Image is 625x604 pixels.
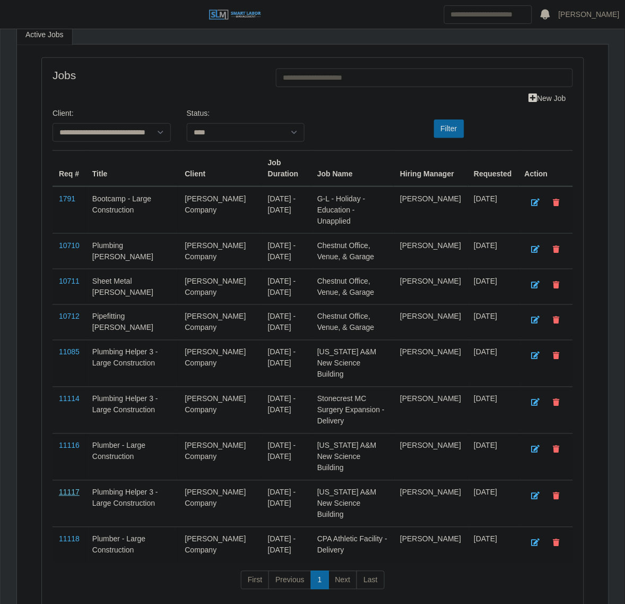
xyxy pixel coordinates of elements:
[59,488,80,497] a: 11117
[53,108,74,119] label: Client:
[467,150,518,186] th: Requested
[86,233,179,269] td: Plumbing [PERSON_NAME]
[394,186,467,234] td: [PERSON_NAME]
[178,387,261,433] td: [PERSON_NAME] Company
[467,304,518,340] td: [DATE]
[86,340,179,387] td: Plumbing Helper 3 - Large Construction
[178,433,261,480] td: [PERSON_NAME] Company
[311,433,394,480] td: [US_STATE] A&M New Science Building
[434,120,464,138] button: Filter
[86,269,179,304] td: Sheet Metal [PERSON_NAME]
[311,571,329,590] a: 1
[394,233,467,269] td: [PERSON_NAME]
[311,527,394,563] td: CPA Athletic Facility - Delivery
[178,480,261,527] td: [PERSON_NAME] Company
[59,277,80,285] a: 10711
[262,186,311,234] td: [DATE] - [DATE]
[444,5,532,24] input: Search
[178,233,261,269] td: [PERSON_NAME] Company
[53,150,86,186] th: Req #
[467,233,518,269] td: [DATE]
[311,186,394,234] td: G-L - Holiday - Education - Unapplied
[311,150,394,186] th: Job Name
[394,150,467,186] th: Hiring Manager
[262,304,311,340] td: [DATE] - [DATE]
[209,9,262,21] img: SLM Logo
[59,312,80,321] a: 10712
[178,304,261,340] td: [PERSON_NAME] Company
[311,480,394,527] td: [US_STATE] A&M New Science Building
[467,340,518,387] td: [DATE]
[394,340,467,387] td: [PERSON_NAME]
[59,348,80,356] a: 11085
[86,433,179,480] td: Plumber - Large Construction
[394,304,467,340] td: [PERSON_NAME]
[311,269,394,304] td: Chestnut Office, Venue, & Garage
[178,269,261,304] td: [PERSON_NAME] Company
[86,186,179,234] td: Bootcamp - Large Construction
[59,194,75,203] a: 1791
[262,480,311,527] td: [DATE] - [DATE]
[59,241,80,250] a: 10710
[467,433,518,480] td: [DATE]
[262,269,311,304] td: [DATE] - [DATE]
[187,108,210,119] label: Status:
[86,527,179,563] td: Plumber - Large Construction
[86,304,179,340] td: Pipefitting [PERSON_NAME]
[53,571,573,599] nav: pagination
[262,150,311,186] th: Job Duration
[59,395,80,403] a: 11114
[518,150,573,186] th: Action
[467,480,518,527] td: [DATE]
[394,433,467,480] td: [PERSON_NAME]
[467,186,518,234] td: [DATE]
[86,480,179,527] td: Plumbing Helper 3 - Large Construction
[59,441,80,450] a: 11116
[394,387,467,433] td: [PERSON_NAME]
[262,433,311,480] td: [DATE] - [DATE]
[311,304,394,340] td: Chestnut Office, Venue, & Garage
[394,269,467,304] td: [PERSON_NAME]
[59,535,80,543] a: 11118
[311,387,394,433] td: Stonecrest MC Surgery Expansion - Delivery
[262,340,311,387] td: [DATE] - [DATE]
[16,24,73,45] a: Active Jobs
[53,69,260,82] h4: Jobs
[467,387,518,433] td: [DATE]
[86,387,179,433] td: Plumbing Helper 3 - Large Construction
[311,340,394,387] td: [US_STATE] A&M New Science Building
[178,527,261,563] td: [PERSON_NAME] Company
[262,233,311,269] td: [DATE] - [DATE]
[522,89,573,108] a: New Job
[178,150,261,186] th: Client
[262,527,311,563] td: [DATE] - [DATE]
[178,340,261,387] td: [PERSON_NAME] Company
[394,480,467,527] td: [PERSON_NAME]
[178,186,261,234] td: [PERSON_NAME] Company
[394,527,467,563] td: [PERSON_NAME]
[467,527,518,563] td: [DATE]
[311,233,394,269] td: Chestnut Office, Venue, & Garage
[262,387,311,433] td: [DATE] - [DATE]
[467,269,518,304] td: [DATE]
[86,150,179,186] th: Title
[559,9,620,20] a: [PERSON_NAME]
